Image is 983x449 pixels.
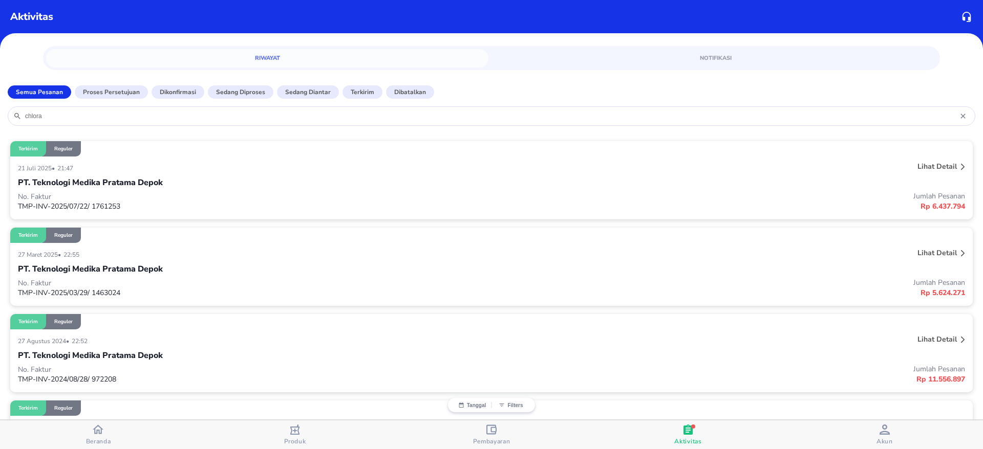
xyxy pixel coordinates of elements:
p: Dikonfirmasi [160,87,196,97]
p: PT. Teknologi Medika Pratama Depok [18,176,163,189]
p: Jumlah Pesanan [491,278,965,287]
span: Akun [877,437,893,445]
p: Lihat detail [917,162,957,171]
p: Terkirim [18,232,38,239]
a: Notifikasi [495,49,937,68]
p: Terkirim [18,318,38,325]
span: Aktivitas [674,437,701,445]
button: Aktivitas [590,420,786,449]
p: No. Faktur [18,365,491,374]
p: Rp 5.624.271 [491,287,965,298]
p: PT. Teknologi Medika Pratama Depok [18,349,163,362]
a: Riwayat [46,49,488,68]
button: Sedang diproses [208,85,273,99]
p: TMP-INV-2025/07/22/ 1761253 [18,201,491,211]
button: Sedang diantar [277,85,339,99]
p: Lihat detail [917,334,957,344]
button: Dikonfirmasi [152,85,204,99]
p: Aktivitas [10,9,53,25]
button: Pembayaran [393,420,590,449]
p: 22:52 [72,337,90,345]
button: Akun [786,420,983,449]
span: Pembayaran [473,437,510,445]
p: Dibatalkan [394,87,426,97]
p: Reguler [54,145,73,152]
p: TMP-INV-2024/08/28/ 972208 [18,374,491,384]
p: Sedang diproses [216,87,265,97]
p: Terkirim [18,145,38,152]
input: Cari nama produk, distributor, atau nomor faktur [24,112,959,120]
p: 21:47 [57,164,76,172]
p: No. Faktur [18,278,491,288]
p: TMP-INV-2025/03/29/ 1463024 [18,288,491,298]
p: 21 Juli 2025 • [18,164,57,172]
p: Proses Persetujuan [83,87,140,97]
div: simple tabs [43,46,940,68]
p: Terkirim [351,87,374,97]
p: PT. Teknologi Medika Pratama Depok [18,263,163,275]
p: Reguler [54,318,73,325]
p: Lihat detail [917,248,957,258]
p: 27 Maret 2025 • [18,251,63,259]
p: 27 Agustus 2024 • [18,337,72,345]
button: Terkirim [343,85,382,99]
p: Semua Pesanan [16,87,63,97]
span: Beranda [86,437,111,445]
span: Riwayat [52,53,482,63]
p: No. Faktur [18,192,491,201]
button: Dibatalkan [386,85,434,99]
button: Semua Pesanan [8,85,71,99]
p: Rp 11.556.897 [491,374,965,385]
p: Sedang diantar [285,87,331,97]
span: Produk [284,437,306,445]
p: Jumlah Pesanan [491,191,965,201]
button: Proses Persetujuan [75,85,148,99]
p: Rp 6.437.794 [491,201,965,212]
p: Jumlah Pesanan [491,364,965,374]
button: Produk [197,420,393,449]
span: Notifikasi [501,53,931,63]
p: 22:55 [63,251,82,259]
button: Tanggal [453,402,491,408]
p: Reguler [54,232,73,239]
button: Filters [491,402,530,408]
